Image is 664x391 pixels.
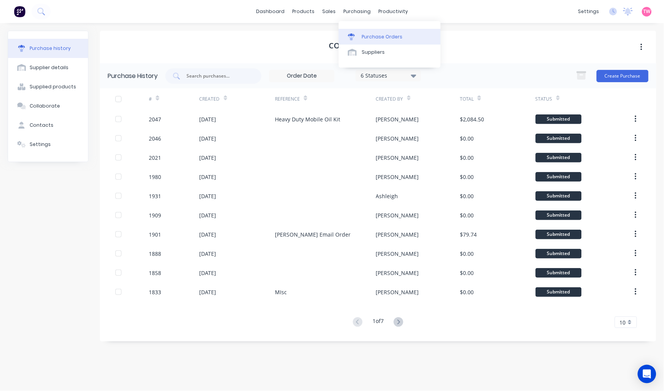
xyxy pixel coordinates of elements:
[376,269,419,277] div: [PERSON_NAME]
[252,6,288,17] a: dashboard
[8,39,88,58] button: Purchase history
[597,70,649,82] button: Create Purchase
[376,211,419,219] div: [PERSON_NAME]
[460,211,474,219] div: $0.00
[362,33,403,40] div: Purchase Orders
[200,269,216,277] div: [DATE]
[460,269,474,277] div: $0.00
[30,83,76,90] div: Supplied products
[644,8,651,15] span: TW
[318,6,339,17] div: sales
[638,365,656,383] div: Open Intercom Messenger
[460,96,474,103] div: Total
[339,6,374,17] div: purchasing
[149,211,161,219] div: 1909
[460,288,474,296] div: $0.00
[620,318,626,326] span: 10
[376,96,403,103] div: Created By
[30,64,68,71] div: Supplier details
[376,173,419,181] div: [PERSON_NAME]
[329,41,428,50] h1: CoolDrive Distribution
[30,141,51,148] div: Settings
[270,70,334,82] input: Order Date
[460,250,474,258] div: $0.00
[339,29,441,44] a: Purchase Orders
[149,154,161,162] div: 2021
[288,6,318,17] div: products
[536,134,582,143] div: Submitted
[200,211,216,219] div: [DATE]
[30,103,60,109] div: Collaborate
[149,269,161,277] div: 1858
[376,288,419,296] div: [PERSON_NAME]
[149,250,161,258] div: 1888
[8,135,88,154] button: Settings
[200,288,216,296] div: [DATE]
[376,154,419,162] div: [PERSON_NAME]
[460,230,477,239] div: $79.74
[200,230,216,239] div: [DATE]
[30,122,53,129] div: Contacts
[460,154,474,162] div: $0.00
[8,77,88,96] button: Supplied products
[108,71,158,81] div: Purchase History
[460,134,474,142] div: $0.00
[8,96,88,116] button: Collaborate
[30,45,71,52] div: Purchase history
[186,72,250,80] input: Search purchases...
[376,192,398,200] div: Ashleigh
[374,6,412,17] div: productivity
[200,173,216,181] div: [DATE]
[14,6,25,17] img: Factory
[149,96,152,103] div: #
[362,49,385,56] div: Suppliers
[200,134,216,142] div: [DATE]
[536,153,582,162] div: Submitted
[361,71,416,80] div: 6 Statuses
[149,173,161,181] div: 1980
[339,45,441,60] a: Suppliers
[275,288,287,296] div: MIsc
[275,96,300,103] div: Reference
[275,115,340,123] div: Heavy Duty Mobile Oil Kit
[275,230,351,239] div: [PERSON_NAME] Email Order
[149,230,161,239] div: 1901
[373,317,384,328] div: 1 of 7
[536,96,553,103] div: Status
[200,115,216,123] div: [DATE]
[200,96,220,103] div: Created
[536,172,582,182] div: Submitted
[149,134,161,142] div: 2046
[574,6,603,17] div: settings
[200,154,216,162] div: [DATE]
[200,192,216,200] div: [DATE]
[460,192,474,200] div: $0.00
[536,287,582,297] div: Submitted
[376,250,419,258] div: [PERSON_NAME]
[8,116,88,135] button: Contacts
[460,173,474,181] div: $0.00
[536,210,582,220] div: Submitted
[376,134,419,142] div: [PERSON_NAME]
[536,268,582,278] div: Submitted
[149,115,161,123] div: 2047
[460,115,484,123] div: $2,084.50
[8,58,88,77] button: Supplier details
[376,230,419,239] div: [PERSON_NAME]
[536,249,582,258] div: Submitted
[149,192,161,200] div: 1931
[536,114,582,124] div: Submitted
[376,115,419,123] div: [PERSON_NAME]
[536,230,582,239] div: Submitted
[536,191,582,201] div: Submitted
[149,288,161,296] div: 1833
[200,250,216,258] div: [DATE]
